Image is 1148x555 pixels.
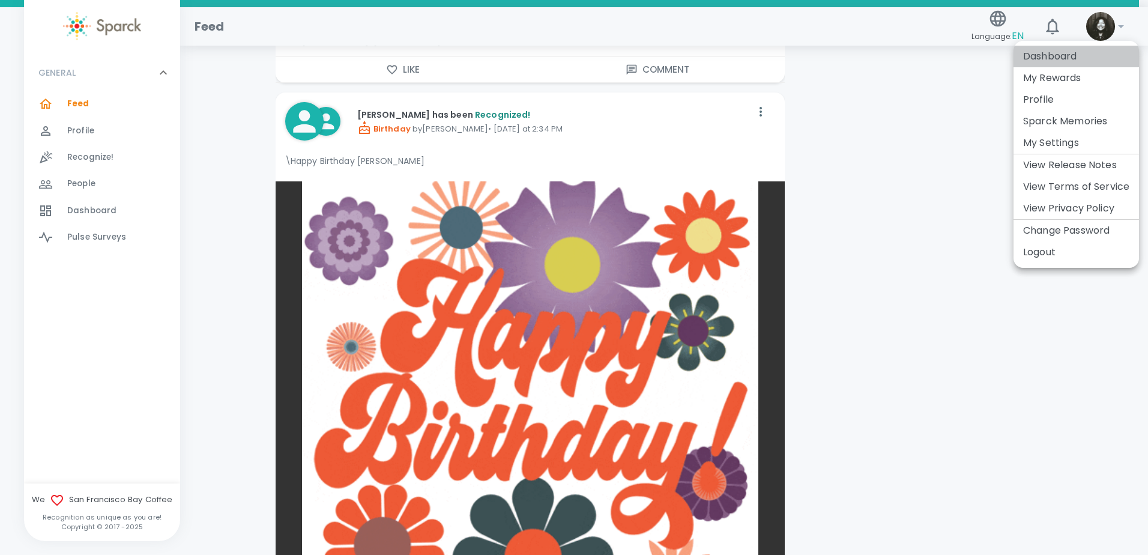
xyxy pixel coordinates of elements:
[1023,201,1114,216] a: View Privacy Policy
[1014,241,1139,263] li: Logout
[1023,158,1117,172] a: View Release Notes
[1014,67,1139,89] li: My Rewards
[1014,132,1139,154] li: My Settings
[1014,220,1139,241] li: Change Password
[1014,111,1139,132] li: Sparck Memories
[1014,46,1139,67] li: Dashboard
[1014,89,1139,111] li: Profile
[1023,180,1129,194] a: View Terms of Service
